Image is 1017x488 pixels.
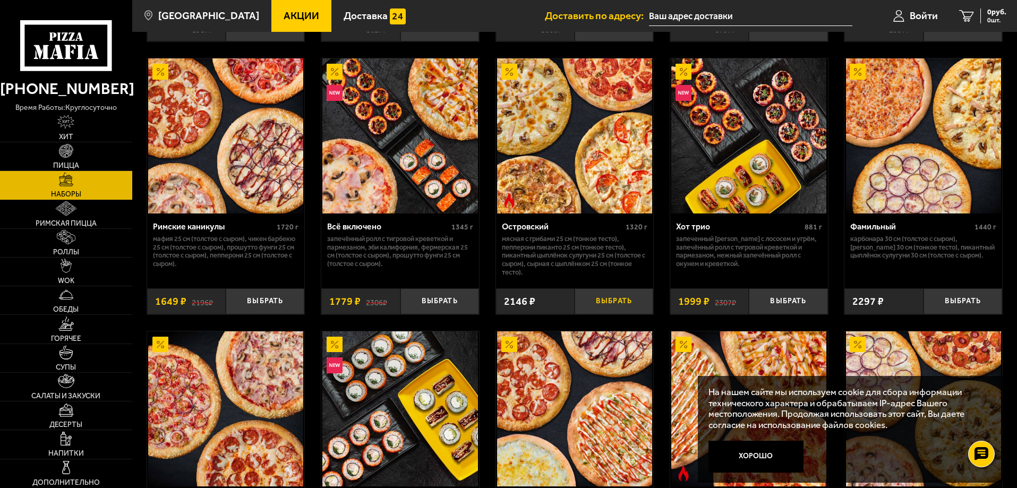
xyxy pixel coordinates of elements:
[749,288,827,314] button: Выбрать
[987,8,1006,16] span: 0 руб.
[56,364,76,371] span: Супы
[147,58,305,213] a: АкционныйРимские каникулы
[53,162,79,169] span: Пицца
[846,58,1001,213] img: Фамильный
[322,58,477,213] img: Всё включено
[152,64,168,80] img: Акционный
[502,221,623,232] div: Островский
[155,23,186,34] span: 1079 ₽
[670,331,828,486] a: АкционныйОстрое блюдоБинго
[329,23,361,34] span: 1335 ₽
[671,331,826,486] img: Бинго
[226,288,304,314] button: Выбрать
[148,331,303,486] img: Деловые люди
[48,450,84,457] span: Напитки
[496,331,654,486] a: АкционныйСытный квартет
[501,193,517,209] img: Острое блюдо
[496,58,654,213] a: АкционныйОстрое блюдоОстровский
[676,221,802,232] div: Хот трио
[158,11,259,21] span: [GEOGRAPHIC_DATA]
[924,288,1002,314] button: Выбрать
[504,23,535,34] span: 1149 ₽
[708,387,986,431] p: На нашем сайте мы используем cookie для сбора информации технического характера и обрабатываем IP...
[59,133,73,141] span: Хит
[58,277,74,285] span: WOK
[850,221,972,232] div: Фамильный
[327,64,343,80] img: Акционный
[321,58,479,213] a: АкционныйНовинкаВсё включено
[846,331,1001,486] img: Большая перемена
[715,296,736,307] s: 2307 ₽
[850,337,866,353] img: Акционный
[329,296,361,307] span: 1779 ₽
[676,85,691,101] img: Новинка
[153,235,299,269] p: Мафия 25 см (толстое с сыром), Чикен Барбекю 25 см (толстое с сыром), Прошутто Фунги 25 см (толст...
[51,335,81,343] span: Горячее
[844,58,1002,213] a: АкционныйФамильный
[852,23,884,34] span: 1599 ₽
[649,6,852,26] input: Ваш адрес доставки
[400,288,479,314] button: Выбрать
[366,296,387,307] s: 2306 ₽
[277,222,298,232] span: 1720 г
[366,23,387,34] s: 1627 ₽
[575,288,653,314] button: Выбрать
[344,11,388,21] span: Доставка
[671,58,826,213] img: Хот трио
[502,235,648,277] p: Мясная с грибами 25 см (тонкое тесто), Пепперони Пиканто 25 см (тонкое тесто), Пикантный цыплёнок...
[676,235,822,269] p: Запеченный [PERSON_NAME] с лососем и угрём, Запечённый ролл с тигровой креветкой и пармезаном, Не...
[327,235,473,269] p: Запечённый ролл с тигровой креветкой и пармезаном, Эби Калифорния, Фермерская 25 см (толстое с сы...
[327,221,449,232] div: Всё включено
[53,249,79,256] span: Роллы
[49,421,82,429] span: Десерты
[31,392,100,400] span: Салаты и закуски
[676,64,691,80] img: Акционный
[501,337,517,353] img: Акционный
[32,479,100,486] span: Дополнительно
[910,11,938,21] span: Войти
[715,23,736,34] s: 1757 ₽
[148,58,303,213] img: Римские каникулы
[504,296,535,307] span: 2146 ₽
[678,23,710,34] span: 1379 ₽
[987,17,1006,23] span: 0 шт.
[327,85,343,101] img: Новинка
[844,331,1002,486] a: АкционныйБольшая перемена
[670,58,828,213] a: АкционныйНовинкаХот трио
[327,357,343,373] img: Новинка
[147,331,305,486] a: АкционныйДеловые люди
[497,331,652,486] img: Сытный квартет
[852,296,884,307] span: 2297 ₽
[545,11,649,21] span: Доставить по адресу:
[850,235,996,260] p: Карбонара 30 см (толстое с сыром), [PERSON_NAME] 30 см (тонкое тесто), Пикантный цыплёнок сулугун...
[155,296,186,307] span: 1649 ₽
[889,23,910,34] s: 2357 ₽
[390,8,406,24] img: 15daf4d41897b9f0e9f617042186c801.svg
[975,222,996,232] span: 1440 г
[152,337,168,353] img: Акционный
[321,331,479,486] a: АкционныйНовинкаСовершенная классика
[53,306,79,313] span: Обеды
[192,296,213,307] s: 2196 ₽
[451,222,473,232] span: 1345 г
[676,465,691,481] img: Острое блюдо
[322,331,477,486] img: Совершенная классика
[850,64,866,80] img: Акционный
[678,296,710,307] span: 1999 ₽
[192,23,213,34] s: 1317 ₽
[153,221,275,232] div: Римские каникулы
[805,222,822,232] span: 881 г
[676,337,691,353] img: Акционный
[51,191,81,198] span: Наборы
[626,222,647,232] span: 1320 г
[541,23,562,34] s: 1668 ₽
[36,220,97,227] span: Римская пицца
[501,64,517,80] img: Акционный
[497,58,652,213] img: Островский
[284,11,319,21] span: Акции
[708,441,804,473] button: Хорошо
[327,337,343,353] img: Акционный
